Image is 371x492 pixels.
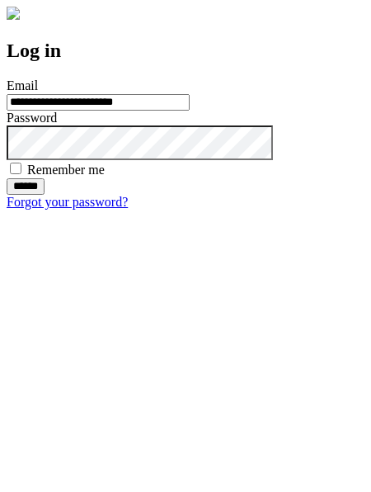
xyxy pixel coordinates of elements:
[7,78,38,92] label: Email
[27,163,105,177] label: Remember me
[7,40,364,62] h2: Log in
[7,111,57,125] label: Password
[7,7,20,20] img: logo-4e3dc11c47720685a147b03b5a06dd966a58ff35d612b21f08c02c0306f2b779.png
[7,195,128,209] a: Forgot your password?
